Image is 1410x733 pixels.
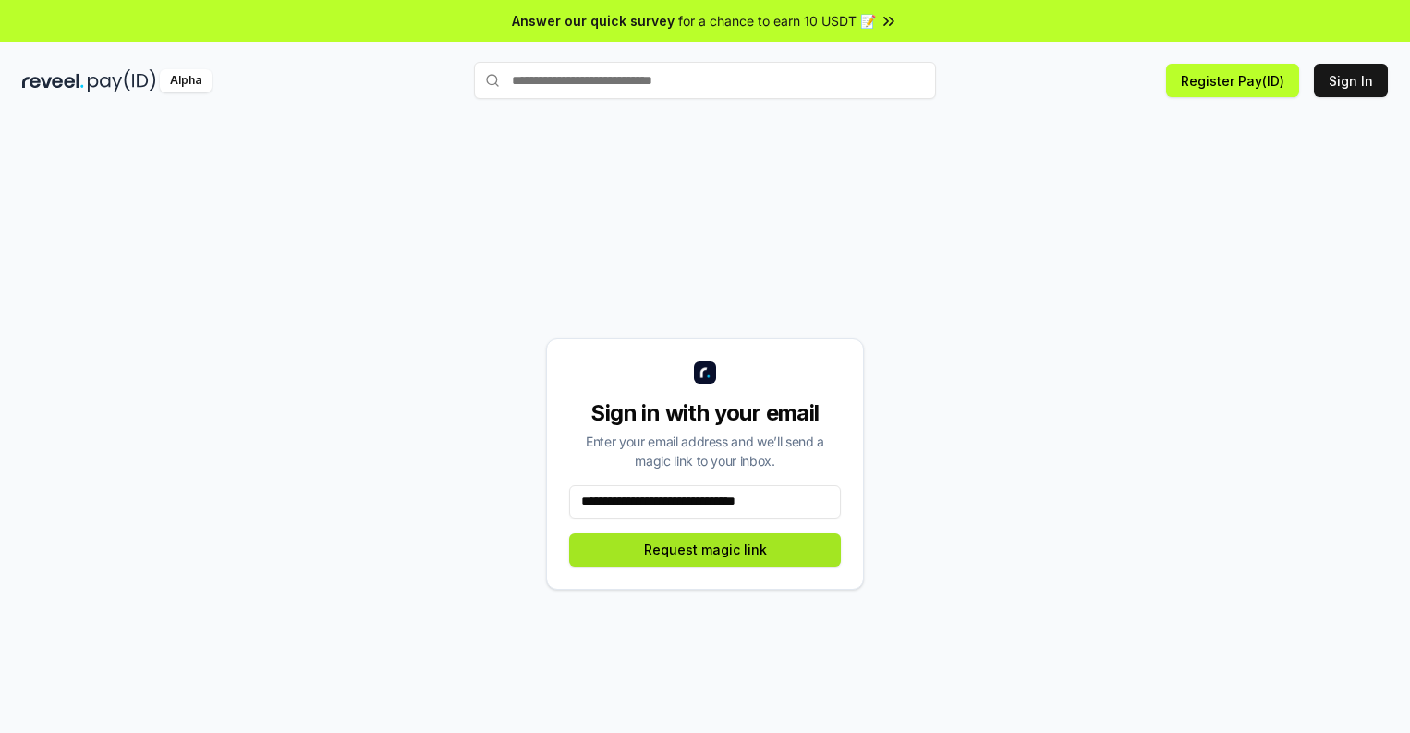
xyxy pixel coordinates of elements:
div: Sign in with your email [569,398,841,428]
div: Enter your email address and we’ll send a magic link to your inbox. [569,432,841,470]
span: Answer our quick survey [512,11,675,31]
img: reveel_dark [22,69,84,92]
img: pay_id [88,69,156,92]
button: Register Pay(ID) [1166,64,1299,97]
button: Sign In [1314,64,1388,97]
button: Request magic link [569,533,841,567]
div: Alpha [160,69,212,92]
img: logo_small [694,361,716,384]
span: for a chance to earn 10 USDT 📝 [678,11,876,31]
